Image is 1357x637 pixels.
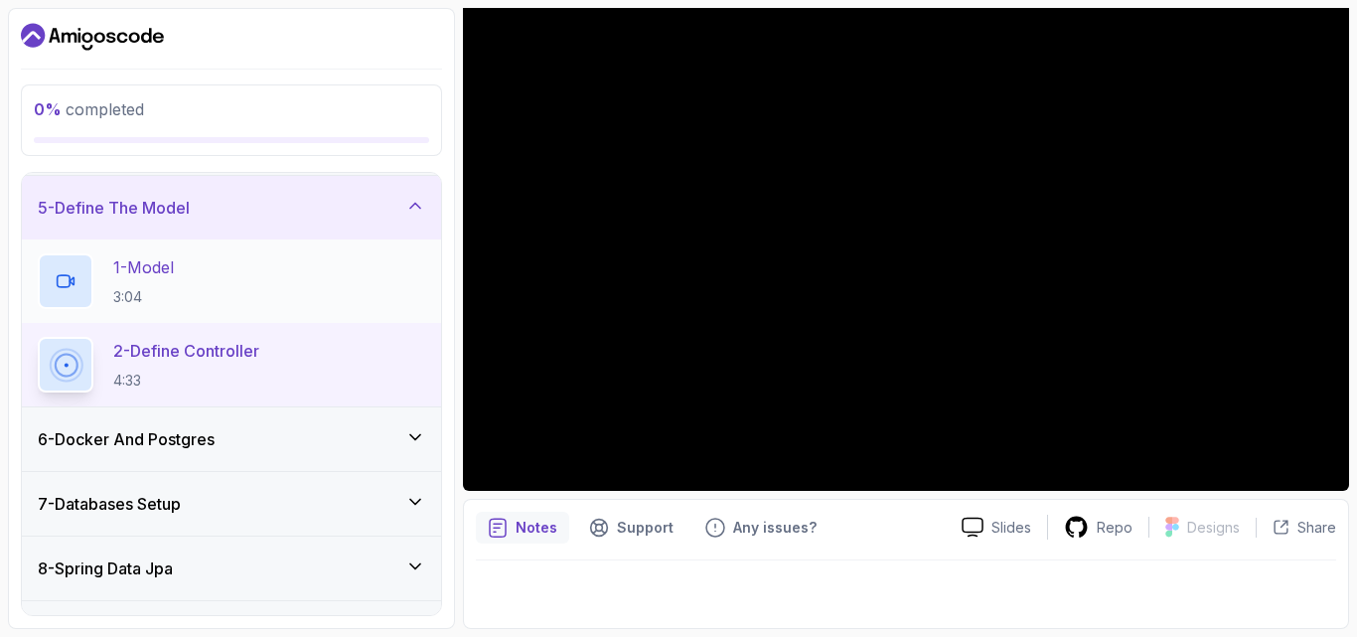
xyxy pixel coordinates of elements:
button: 5-Define The Model [22,176,441,239]
p: Slides [991,518,1031,538]
p: Support [617,518,674,538]
span: 0 % [34,99,62,119]
p: 2 - Define Controller [113,339,259,363]
button: Feedback button [693,512,829,544]
button: Support button [577,512,685,544]
button: 8-Spring Data Jpa [22,537,441,600]
a: Dashboard [21,21,164,53]
span: completed [34,99,144,119]
button: Share [1256,518,1336,538]
button: 6-Docker And Postgres [22,407,441,471]
p: Any issues? [733,518,817,538]
p: 1 - Model [113,255,174,279]
h3: 6 - Docker And Postgres [38,427,215,451]
p: Share [1297,518,1336,538]
button: 7-Databases Setup [22,472,441,536]
button: 1-Model3:04 [38,253,425,309]
a: Repo [1048,515,1148,540]
p: 3:04 [113,287,174,307]
p: Repo [1097,518,1132,538]
button: 2-Define Controller4:33 [38,337,425,393]
h3: 5 - Define The Model [38,196,190,220]
p: Notes [516,518,557,538]
h3: 8 - Spring Data Jpa [38,557,173,580]
button: notes button [476,512,569,544]
p: Designs [1187,518,1240,538]
h3: 7 - Databases Setup [38,492,181,516]
p: 4:33 [113,371,259,391]
a: Slides [946,517,1047,538]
